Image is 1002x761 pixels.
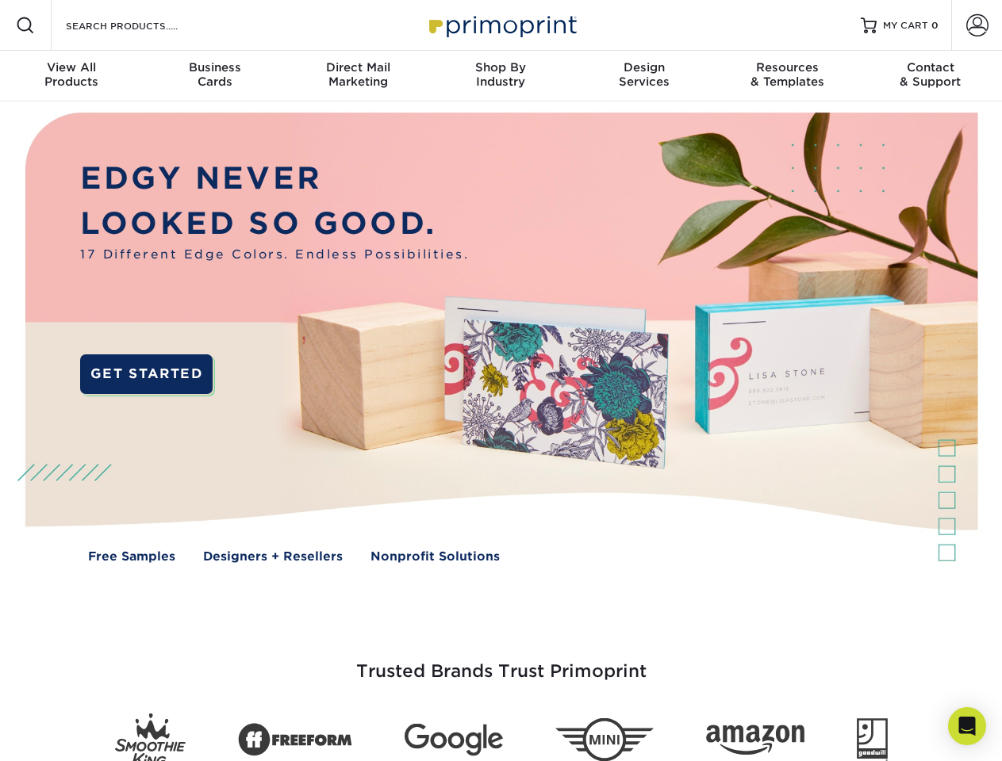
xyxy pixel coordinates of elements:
img: Goodwill [857,718,888,761]
iframe: Google Customer Reviews [4,713,135,755]
span: Business [143,60,286,75]
div: Open Intercom Messenger [948,707,986,745]
a: Shop ByIndustry [429,51,572,101]
a: Designers + Resellers [203,548,343,566]
p: EDGY NEVER [80,156,469,201]
img: Amazon [706,725,804,755]
input: SEARCH PRODUCTS..... [64,16,219,35]
div: Services [573,60,716,89]
a: Resources& Templates [716,51,858,101]
a: BusinessCards [143,51,286,101]
img: Google [405,724,503,756]
h3: Trusted Brands Trust Primoprint [37,623,966,701]
span: Design [573,60,716,75]
div: Cards [143,60,286,89]
a: DesignServices [573,51,716,101]
span: 17 Different Edge Colors. Endless Possibilities. [80,246,469,264]
a: Free Samples [88,548,175,566]
span: MY CART [883,19,928,33]
a: GET STARTED [80,354,213,394]
div: Marketing [286,60,429,89]
div: Industry [429,60,572,89]
div: & Templates [716,60,858,89]
span: Direct Mail [286,60,429,75]
span: Contact [859,60,1002,75]
span: 0 [931,20,939,31]
a: Contact& Support [859,51,1002,101]
p: LOOKED SO GOOD. [80,201,469,247]
span: Resources [716,60,858,75]
span: Shop By [429,60,572,75]
a: Nonprofit Solutions [370,548,500,566]
a: Direct MailMarketing [286,51,429,101]
img: Primoprint [422,8,581,42]
div: & Support [859,60,1002,89]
